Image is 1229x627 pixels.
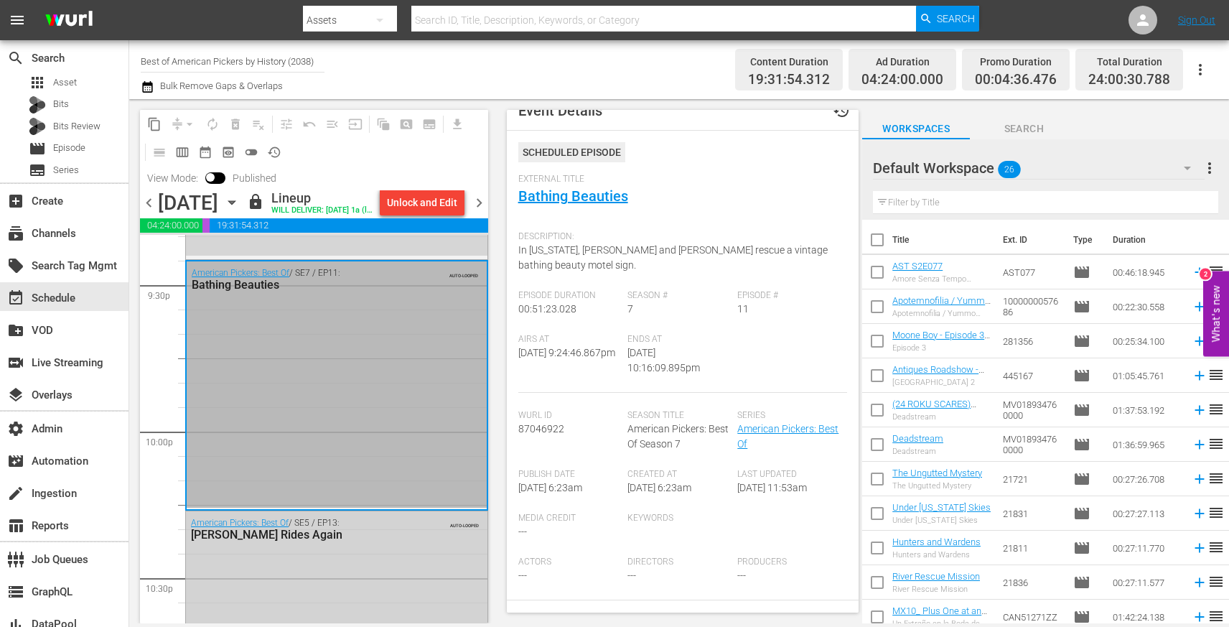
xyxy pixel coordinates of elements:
span: 87046922 [518,423,564,435]
span: reorder [1207,470,1225,487]
div: Deadstream [892,447,943,456]
span: reorder [1207,504,1225,521]
div: Episode 3 [892,343,991,353]
span: Month Calendar View [194,141,217,164]
span: Media Credit [518,513,621,524]
span: content_copy [147,117,162,131]
span: 11 [737,303,749,315]
span: 24 hours Lineup View is OFF [240,141,263,164]
span: Search [970,120,1078,138]
span: Wurl Id [518,410,621,422]
span: 7 [627,303,633,315]
span: AUTO-LOOPED [450,516,479,528]
div: Bits [29,96,46,113]
span: VOD [7,322,24,339]
a: Moone Boy - Episode 3 (S1E3) [892,330,990,351]
span: Bulk Remove Gaps & Overlaps [158,80,283,91]
td: 21836 [997,565,1067,600]
span: Select an event to delete [224,113,247,136]
span: Workspaces [862,120,970,138]
span: View History [263,141,286,164]
span: --- [627,570,636,581]
div: Total Duration [1088,52,1170,72]
svg: Add to Schedule [1192,575,1207,590]
span: 00:51:23.028 [518,303,576,315]
span: Keywords [627,513,730,524]
span: Actors [518,557,621,568]
span: 04:24:00.000 [861,72,943,88]
span: Season Title [627,410,730,422]
span: Event Details [518,102,602,119]
span: [DATE] 9:24:46.867pm [518,347,615,358]
button: Open Feedback Widget [1203,271,1229,356]
svg: Add to Schedule [1192,368,1207,384]
a: (24 ROKU SCARES) Deadstream [892,399,976,420]
span: 00:04:36.476 [202,218,210,233]
td: MV018934760000 [997,427,1067,462]
span: history_outlined [267,145,281,159]
span: Channels [7,225,24,242]
button: history [824,93,859,128]
span: lock [247,193,264,210]
a: AST S2E077 [892,261,943,271]
svg: Add to Schedule [1192,333,1207,349]
td: 445167 [997,358,1067,393]
svg: Add to Schedule [1192,402,1207,418]
span: Reports [7,517,24,534]
span: Episode [1073,298,1090,315]
span: Created At [627,469,730,480]
span: Episode [1073,367,1090,384]
span: Fill episodes with ad slates [321,113,344,136]
span: Producers [737,557,840,568]
div: Bathing Beauties [192,278,413,292]
span: reorder [1207,366,1225,384]
span: chevron_right [470,194,488,212]
span: Loop Content [201,113,224,136]
span: Series [29,162,46,179]
span: [DATE] 11:53am [737,482,807,493]
span: reorder [1207,435,1225,452]
span: In [US_STATE], [PERSON_NAME] and [PERSON_NAME] rescue a vintage bathing beauty motel sign. [518,244,828,271]
svg: Add to Schedule [1192,299,1207,315]
svg: Add to Schedule [1192,506,1207,521]
span: Admin [7,420,24,437]
div: WILL DELIVER: [DATE] 1a (local) [271,206,374,215]
span: Published [225,172,284,184]
span: preview_outlined [221,145,235,159]
span: Episode [1073,264,1090,281]
td: 00:27:11.770 [1107,531,1186,565]
span: Episode [1073,470,1090,488]
span: Live Streaming [7,354,24,371]
span: Create Series Block [418,113,441,136]
span: Automation [7,452,24,470]
span: Bits Review [53,119,101,134]
span: toggle_off [244,145,258,159]
a: Apotemnofilia / Yummo Spot [892,295,991,317]
a: Sign Out [1178,14,1215,26]
a: Antiques Roadshow - [GEOGRAPHIC_DATA] 2 (S47E13) [892,364,986,396]
span: External Title [518,174,841,185]
span: 00:04:36.476 [975,72,1057,88]
span: Week Calendar View [171,141,194,164]
a: Hunters and Wardens [892,537,981,547]
span: AUTO-LOOPED [449,266,478,278]
span: reorder [1207,573,1225,590]
td: 00:27:27.113 [1107,496,1186,531]
span: Update Metadata from Key Asset [344,113,367,136]
span: Search Tag Mgmt [7,257,24,274]
td: 21831 [997,496,1067,531]
td: 00:25:34.100 [1107,324,1186,358]
span: View Backup [217,141,240,164]
div: / SE7 / EP11: [192,268,413,292]
td: 1000000057686 [997,289,1067,324]
svg: Add to Schedule [1192,540,1207,556]
th: Type [1065,220,1104,260]
a: American Pickers: Best Of [737,423,838,450]
span: Job Queues [7,551,24,568]
span: Bits [53,97,69,111]
img: ans4CAIJ8jUAAAAAAAAAAAAAAAAAAAAAAAAgQb4GAAAAAAAAAAAAAAAAAAAAAAAAJMjXAAAAAAAAAAAAAAAAAAAAAAAAgAT5G... [34,4,103,37]
span: Episode [29,140,46,157]
a: The Ungutted Mystery [892,468,982,478]
span: Ingestion [7,485,24,502]
span: Airs At [518,334,621,345]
